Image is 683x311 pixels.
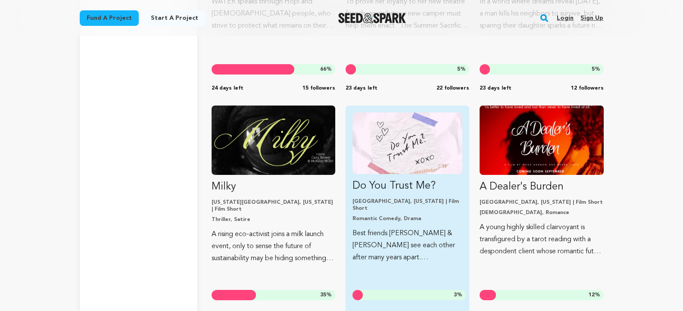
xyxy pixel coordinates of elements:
span: 5 [457,67,460,72]
span: 23 days left [480,85,511,92]
span: % [454,292,462,299]
span: 24 days left [212,85,243,92]
span: % [589,292,600,299]
span: % [320,292,332,299]
a: Sign up [580,11,603,25]
span: 35 [320,292,326,298]
span: % [457,66,466,73]
p: [US_STATE][GEOGRAPHIC_DATA], [US_STATE] | Film Short [212,199,335,213]
img: Seed&Spark Logo Dark Mode [338,13,406,23]
p: A young highly skilled clairvoyant is transfigured by a tarot reading with a despondent client wh... [480,221,603,258]
span: % [320,66,332,73]
p: Thriller, Satire [212,216,335,223]
p: [DEMOGRAPHIC_DATA], Romance [480,209,603,216]
span: 22 followers [437,85,469,92]
span: 3 [454,292,457,298]
span: 23 days left [346,85,377,92]
p: Best friends [PERSON_NAME] & [PERSON_NAME] see each other after many years apart. [PERSON_NAME] a... [352,227,462,264]
p: A rising eco-activist joins a milk launch event, only to sense the future of sustainability may b... [212,228,335,264]
a: Fund a project [80,10,139,26]
span: 12 followers [571,85,604,92]
a: Fund Milky [212,106,335,264]
p: Do You Trust Me? [352,179,462,193]
span: 5 [592,67,595,72]
a: Seed&Spark Homepage [338,13,406,23]
a: Start a project [144,10,205,26]
p: [GEOGRAPHIC_DATA], [US_STATE] | Film Short [352,198,462,212]
span: 12 [589,292,595,298]
span: 66 [320,67,326,72]
p: A Dealer's Burden [480,180,603,194]
a: Fund Do You Trust Me? [352,112,462,264]
span: 15 followers [303,85,335,92]
a: Login [557,11,574,25]
p: Romantic Comedy, Drama [352,215,462,222]
p: Milky [212,180,335,194]
p: [GEOGRAPHIC_DATA], [US_STATE] | Film Short [480,199,603,206]
span: % [592,66,600,73]
a: Fund A Dealer&#039;s Burden [480,106,603,258]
